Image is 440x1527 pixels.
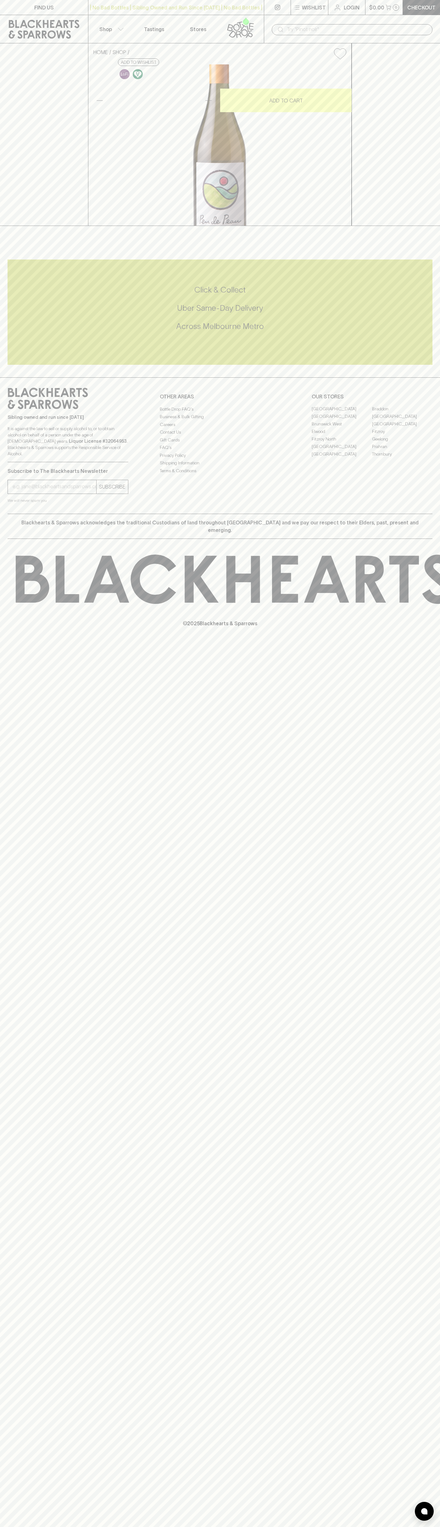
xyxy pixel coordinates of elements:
button: SUBSCRIBE [97,480,128,494]
h5: Across Melbourne Metro [8,321,432,331]
a: Tastings [132,15,176,43]
a: [GEOGRAPHIC_DATA] [372,420,432,428]
a: [GEOGRAPHIC_DATA] [312,451,372,458]
a: [GEOGRAPHIC_DATA] [312,405,372,413]
button: Shop [88,15,132,43]
button: Add to wishlist [331,46,349,62]
p: Shop [99,25,112,33]
img: Lo-Fi [120,69,130,79]
a: Braddon [372,405,432,413]
p: OUR STORES [312,393,432,400]
button: ADD TO CART [220,89,352,112]
a: Some may call it natural, others minimum intervention, either way, it’s hands off & maybe even a ... [118,68,131,81]
a: Elwood [312,428,372,435]
button: Add to wishlist [118,58,159,66]
p: Tastings [144,25,164,33]
p: Login [344,4,359,11]
a: Gift Cards [160,436,281,444]
p: FIND US [34,4,54,11]
a: Thornbury [372,451,432,458]
p: It is against the law to sell or supply alcohol to, or to obtain alcohol on behalf of a person un... [8,425,128,457]
input: Try "Pinot noir" [287,25,427,35]
a: Fitzroy [372,428,432,435]
p: $0.00 [369,4,384,11]
a: [GEOGRAPHIC_DATA] [372,413,432,420]
p: SUBSCRIBE [99,483,125,490]
div: Call to action block [8,260,432,365]
a: [GEOGRAPHIC_DATA] [312,413,372,420]
a: SHOP [113,49,126,55]
p: 0 [395,6,397,9]
p: Subscribe to The Blackhearts Newsletter [8,467,128,475]
input: e.g. jane@blackheartsandsparrows.com.au [13,482,96,492]
a: Stores [176,15,220,43]
a: Brunswick West [312,420,372,428]
p: Checkout [407,4,436,11]
img: bubble-icon [421,1508,427,1514]
a: Terms & Conditions [160,467,281,474]
a: FAQ's [160,444,281,452]
h5: Uber Same-Day Delivery [8,303,432,313]
p: Stores [190,25,206,33]
p: Sibling owned and run since [DATE] [8,414,128,420]
a: HOME [93,49,108,55]
a: Business & Bulk Gifting [160,413,281,421]
a: [GEOGRAPHIC_DATA] [312,443,372,451]
a: Prahran [372,443,432,451]
p: OTHER AREAS [160,393,281,400]
img: 41197.png [88,64,351,226]
a: Careers [160,421,281,428]
a: Contact Us [160,429,281,436]
a: Bottle Drop FAQ's [160,405,281,413]
a: Geelong [372,435,432,443]
a: Made without the use of any animal products. [131,68,144,81]
img: Vegan [133,69,143,79]
p: We will never spam you [8,497,128,504]
p: Blackhearts & Sparrows acknowledges the traditional Custodians of land throughout [GEOGRAPHIC_DAT... [12,519,428,534]
p: Wishlist [302,4,326,11]
p: ADD TO CART [269,97,303,104]
a: Privacy Policy [160,452,281,459]
a: Fitzroy North [312,435,372,443]
a: Shipping Information [160,459,281,467]
strong: Liquor License #32064953 [69,439,127,444]
h5: Click & Collect [8,285,432,295]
